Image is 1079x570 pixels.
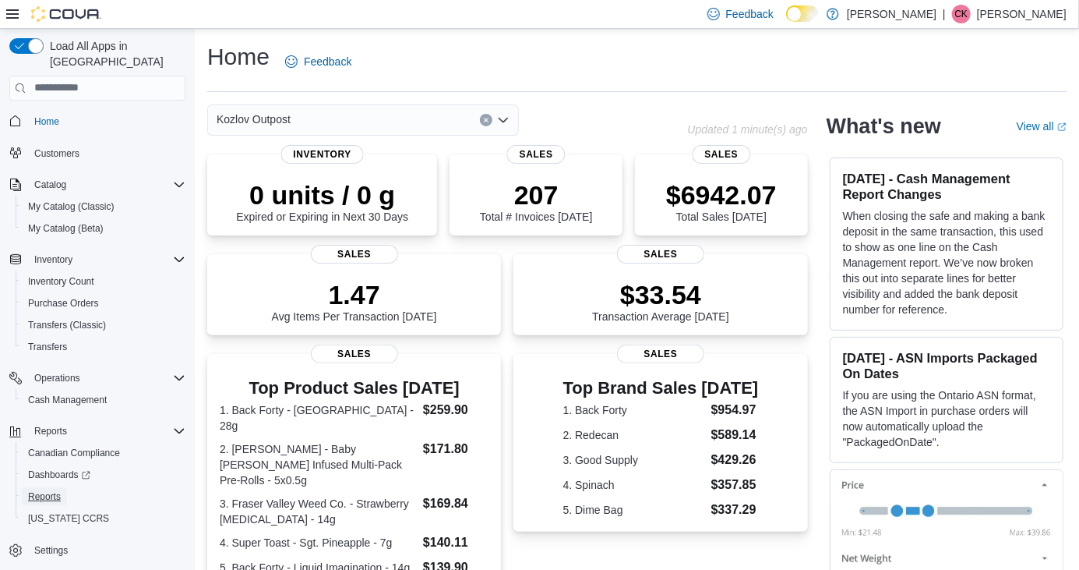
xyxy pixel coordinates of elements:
button: Settings [3,539,192,561]
a: Reports [22,487,67,506]
h3: [DATE] - Cash Management Report Changes [843,171,1050,202]
button: My Catalog (Beta) [16,218,192,239]
dt: 2. Redecan [563,427,705,443]
dt: 3. Good Supply [563,452,705,468]
dt: 1. Back Forty [563,402,705,418]
span: Home [28,112,185,131]
span: Operations [34,372,80,384]
span: Settings [28,540,185,560]
a: View allExternal link [1017,120,1067,133]
span: Dark Mode [786,22,787,23]
dt: 5. Dime Bag [563,502,705,518]
span: Load All Apps in [GEOGRAPHIC_DATA] [44,38,185,69]
span: Operations [28,369,185,388]
span: Transfers (Classic) [28,319,106,331]
button: Operations [3,367,192,389]
span: Washington CCRS [22,509,185,528]
span: Inventory [28,250,185,269]
dd: $171.80 [423,440,488,458]
div: Transaction Average [DATE] [592,279,729,323]
dt: 4. Super Toast - Sgt. Pineapple - 7g [220,535,417,551]
button: Purchase Orders [16,292,192,314]
p: [PERSON_NAME] [977,5,1067,23]
h3: [DATE] - ASN Imports Packaged On Dates [843,350,1050,381]
p: [PERSON_NAME] [847,5,936,23]
dd: $589.14 [711,426,759,444]
button: Transfers [16,336,192,358]
a: Dashboards [22,466,97,484]
svg: External link [1057,122,1067,132]
span: Reports [22,487,185,506]
dd: $259.90 [423,401,488,420]
input: Dark Mode [786,5,819,22]
span: Sales [311,345,398,363]
a: Purchase Orders [22,294,105,313]
button: Canadian Compliance [16,442,192,464]
dd: $140.11 [423,533,488,552]
p: | [943,5,946,23]
h2: What's new [827,114,941,139]
span: Reports [28,490,61,503]
div: Carson Keddy [952,5,971,23]
a: Canadian Compliance [22,444,126,462]
span: CK [955,5,968,23]
div: Avg Items Per Transaction [DATE] [272,279,437,323]
span: My Catalog (Beta) [22,219,185,238]
span: Home [34,115,59,128]
button: Reports [3,420,192,442]
button: Catalog [3,174,192,196]
span: Feedback [304,54,351,69]
span: Kozlov Outpost [217,110,291,129]
dd: $169.84 [423,494,488,513]
div: Expired or Expiring in Next 30 Days [236,179,408,223]
p: 207 [480,179,592,211]
span: Sales [507,145,566,164]
span: Transfers (Classic) [22,316,185,335]
button: Inventory [28,250,79,269]
span: Purchase Orders [22,294,185,313]
span: Sales [617,345,704,363]
a: Feedback [279,46,358,77]
img: Cova [31,6,101,22]
button: Home [3,110,192,133]
a: Home [28,112,65,131]
span: Sales [692,145,750,164]
span: My Catalog (Beta) [28,222,104,235]
span: Settings [34,544,68,557]
button: Operations [28,369,86,388]
p: $6942.07 [666,179,777,211]
a: Cash Management [22,391,113,409]
span: Customers [34,147,79,160]
h3: Top Product Sales [DATE] [220,379,488,398]
div: Total # Invoices [DATE] [480,179,592,223]
dd: $357.85 [711,476,759,494]
a: Inventory Count [22,272,100,291]
button: Clear input [480,114,492,126]
span: Sales [617,245,704,264]
button: Open list of options [497,114,510,126]
button: Reports [16,486,192,508]
a: My Catalog (Beta) [22,219,110,238]
span: Cash Management [28,394,107,406]
dt: 3. Fraser Valley Weed Co. - Strawberry [MEDICAL_DATA] - 14g [220,496,417,527]
span: Reports [34,425,67,437]
span: Dashboards [22,466,185,484]
p: If you are using the Ontario ASN format, the ASN Import in purchase orders will now automatically... [843,388,1050,450]
span: Dashboards [28,469,90,481]
button: Reports [28,422,73,441]
span: Transfers [22,338,185,356]
dt: 4. Spinach [563,477,705,493]
span: [US_STATE] CCRS [28,512,109,525]
div: Total Sales [DATE] [666,179,777,223]
p: 0 units / 0 g [236,179,408,211]
button: [US_STATE] CCRS [16,508,192,529]
a: Transfers [22,338,73,356]
span: Purchase Orders [28,297,99,310]
p: When closing the safe and making a bank deposit in the same transaction, this used to show as one... [843,208,1050,317]
span: Reports [28,422,185,441]
dt: 2. [PERSON_NAME] - Baby [PERSON_NAME] Infused Multi-Pack Pre-Rolls - 5x0.5g [220,441,417,488]
span: Catalog [28,175,185,194]
button: Inventory Count [16,271,192,292]
span: Catalog [34,179,66,191]
dd: $429.26 [711,451,759,469]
